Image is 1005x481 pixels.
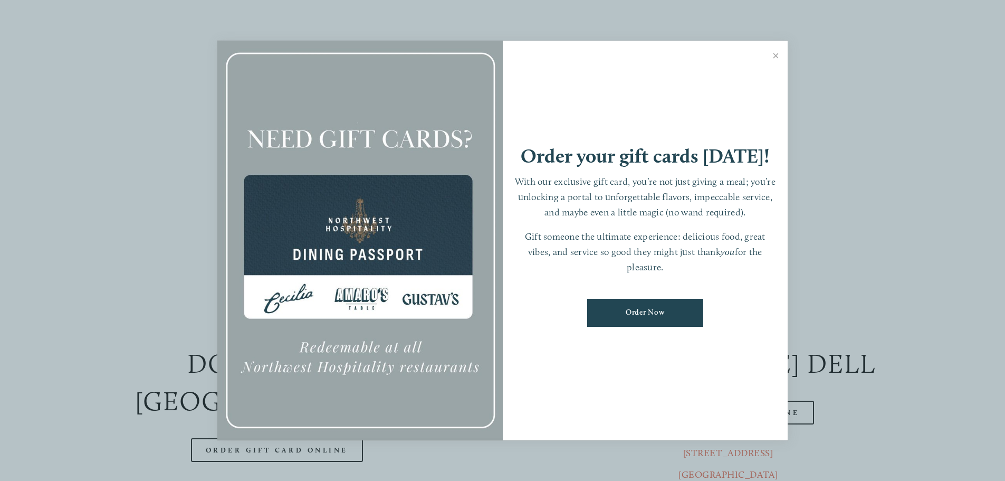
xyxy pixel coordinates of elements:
em: you [721,246,735,257]
a: Order Now [587,299,703,327]
a: Close [765,42,786,72]
h1: Order your gift cards [DATE]! [521,146,770,166]
p: Gift someone the ultimate experience: delicious food, great vibes, and service so good they might... [513,229,778,275]
p: With our exclusive gift card, you’re not just giving a meal; you’re unlocking a portal to unforge... [513,174,778,220]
